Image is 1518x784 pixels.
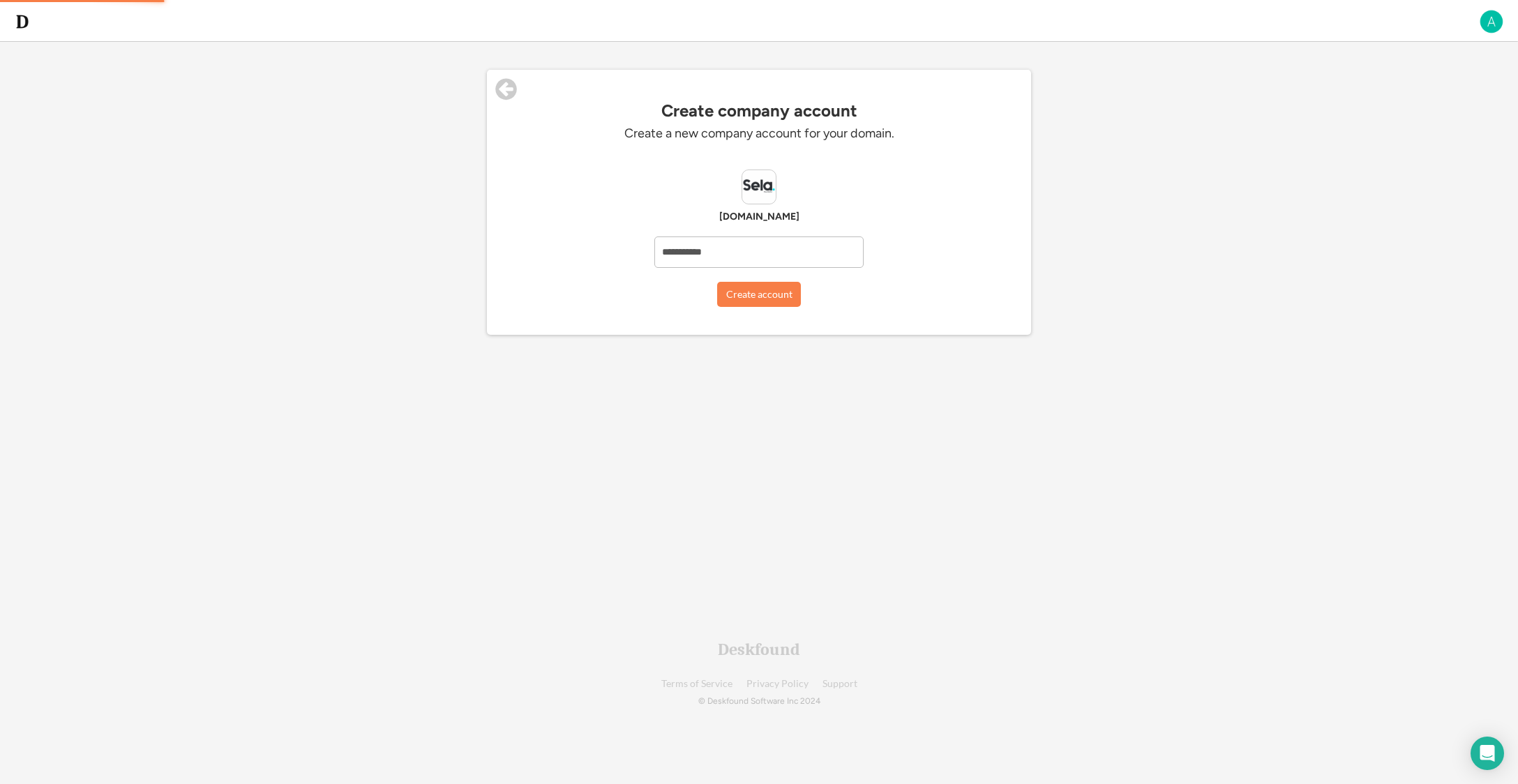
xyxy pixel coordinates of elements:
[1479,9,1504,34] img: A.png
[550,211,968,223] div: [DOMAIN_NAME]
[661,679,732,689] a: Terms of Service
[557,126,961,142] div: Create a new company account for your domain.
[1471,737,1504,770] div: Open Intercom Messenger
[746,679,809,689] a: Privacy Policy
[14,13,31,30] img: d-whitebg.png
[742,170,776,204] img: selacloud.com
[822,679,857,689] a: Support
[718,641,800,658] div: Deskfound
[501,101,1017,121] div: Create company account
[717,282,801,307] button: Create account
